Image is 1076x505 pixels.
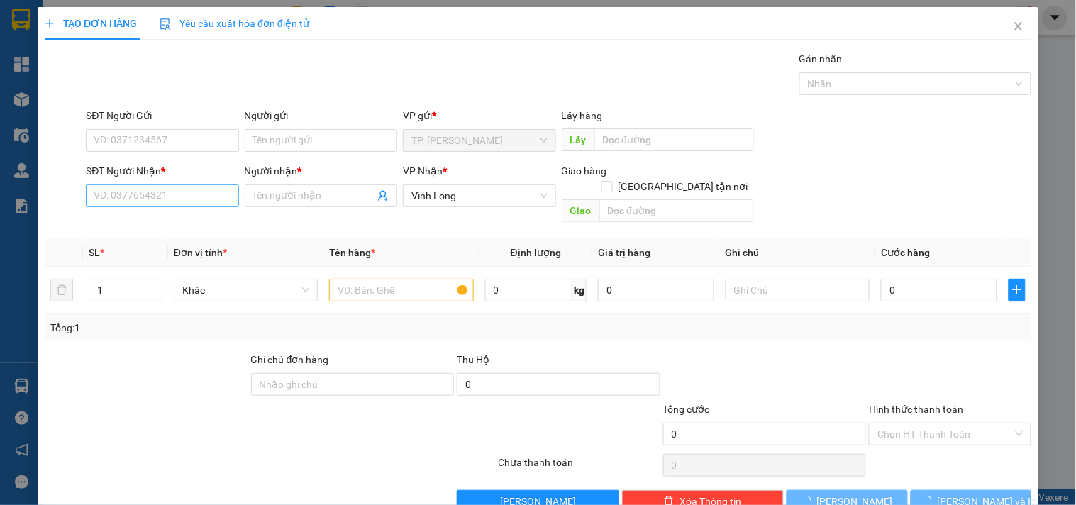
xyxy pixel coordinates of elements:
span: user-add [377,190,389,201]
span: Đơn vị tính [174,247,227,258]
label: Hình thức thanh toán [869,404,963,415]
span: Yêu cầu xuất hóa đơn điện tử [160,18,309,29]
span: Khác [182,279,309,301]
span: plus [1009,284,1025,296]
span: [GEOGRAPHIC_DATA] tận nơi [613,179,754,194]
div: Người nhận [245,163,397,179]
span: SL [89,247,100,258]
span: Vĩnh Long [411,185,547,206]
button: Close [999,7,1038,47]
span: VP Nhận [403,165,443,177]
label: Gán nhãn [799,53,843,65]
div: VP gửi [403,108,555,123]
div: Tổng: 1 [50,320,416,335]
th: Ghi chú [720,239,875,267]
input: 0 [598,279,714,301]
span: Lấy [562,128,594,151]
input: VD: Bàn, Ghế [329,279,473,301]
span: Định lượng [511,247,561,258]
span: TP. Hồ Chí Minh [411,130,547,151]
div: Chưa thanh toán [497,455,661,479]
label: Ghi chú đơn hàng [251,354,329,365]
button: delete [50,279,73,301]
input: Dọc đường [594,128,754,151]
div: SĐT Người Gửi [86,108,238,123]
input: Ghi chú đơn hàng [251,373,455,396]
span: Thu Hộ [457,354,489,365]
img: icon [160,18,171,30]
span: plus [45,18,55,28]
button: plus [1009,279,1026,301]
span: TẠO ĐƠN HÀNG [45,18,137,29]
span: Giao [562,199,599,222]
div: Người gửi [245,108,397,123]
span: Lấy hàng [562,110,603,121]
span: Tổng cước [663,404,710,415]
span: Giao hàng [562,165,607,177]
span: Giá trị hàng [598,247,650,258]
span: kg [572,279,587,301]
span: close [1013,21,1024,32]
span: Tên hàng [329,247,375,258]
input: Dọc đường [599,199,754,222]
span: Cước hàng [881,247,930,258]
div: SĐT Người Nhận [86,163,238,179]
input: Ghi Chú [726,279,870,301]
